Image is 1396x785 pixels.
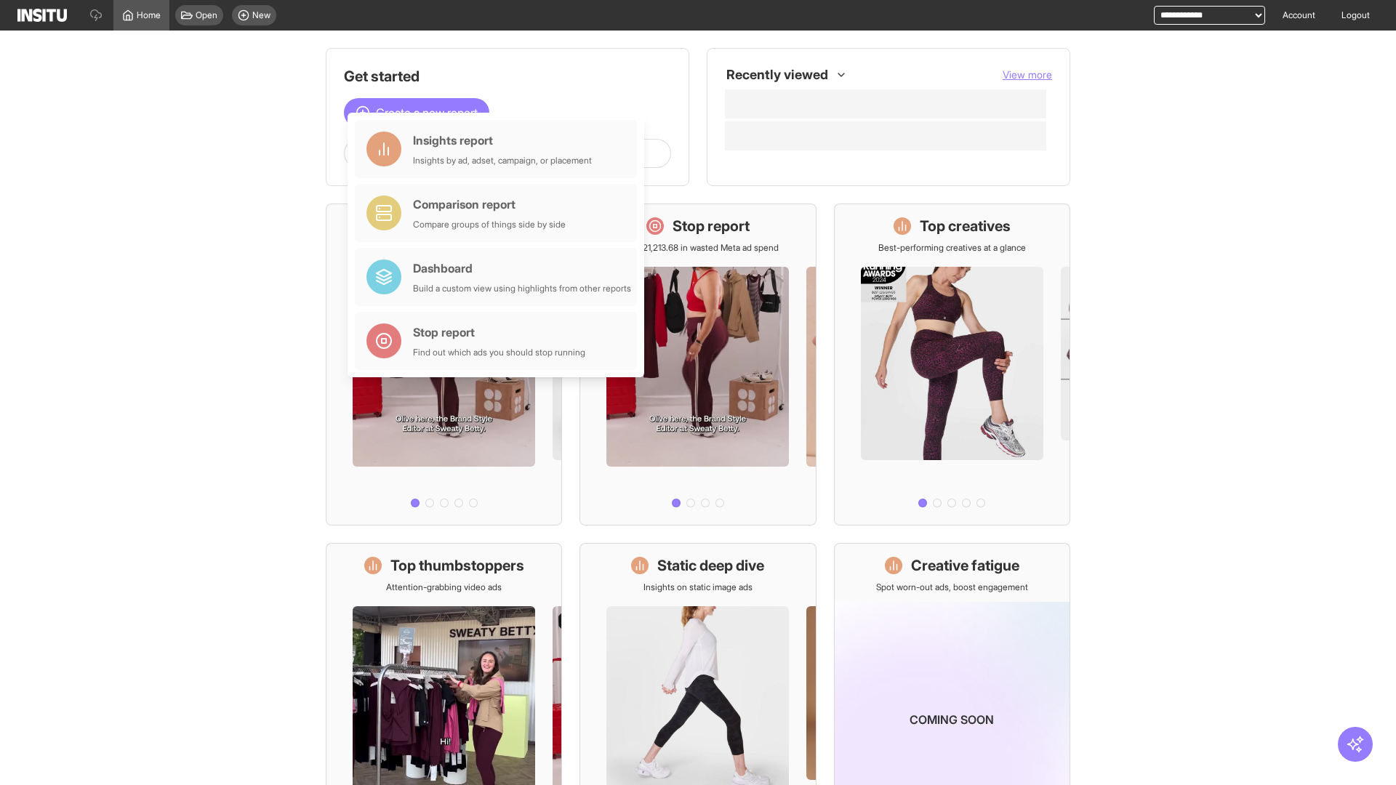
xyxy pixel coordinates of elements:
[376,104,478,121] span: Create a new report
[344,66,671,86] h1: Get started
[579,204,816,526] a: Stop reportSave £21,213.68 in wasted Meta ad spend
[673,216,750,236] h1: Stop report
[344,98,489,127] button: Create a new report
[413,323,585,341] div: Stop report
[413,155,592,166] div: Insights by ad, adset, campaign, or placement
[17,9,67,22] img: Logo
[834,204,1070,526] a: Top creativesBest-performing creatives at a glance
[1003,68,1052,81] span: View more
[326,204,562,526] a: What's live nowSee all active ads instantly
[413,283,631,294] div: Build a custom view using highlights from other reports
[137,9,161,21] span: Home
[643,581,753,593] p: Insights on static image ads
[413,196,566,213] div: Comparison report
[920,216,1011,236] h1: Top creatives
[413,259,631,277] div: Dashboard
[617,242,779,254] p: Save £21,213.68 in wasted Meta ad spend
[1003,68,1052,82] button: View more
[413,219,566,230] div: Compare groups of things side by side
[413,347,585,358] div: Find out which ads you should stop running
[878,242,1026,254] p: Best-performing creatives at a glance
[413,132,592,149] div: Insights report
[390,555,524,576] h1: Top thumbstoppers
[657,555,764,576] h1: Static deep dive
[196,9,217,21] span: Open
[252,9,270,21] span: New
[386,581,502,593] p: Attention-grabbing video ads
